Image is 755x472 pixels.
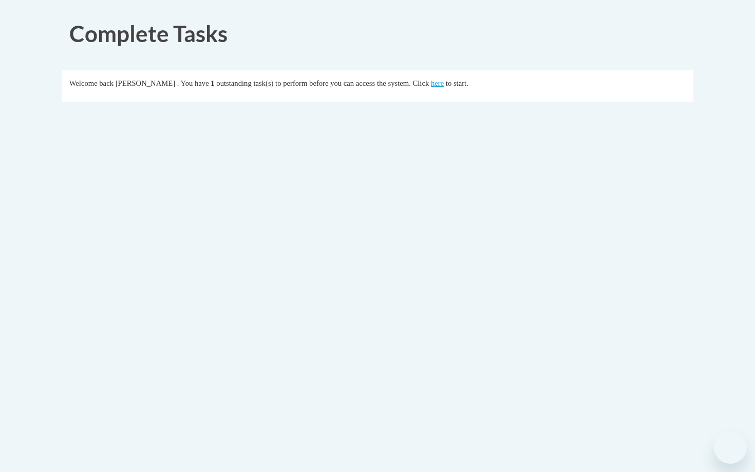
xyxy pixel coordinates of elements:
[116,79,175,87] span: [PERSON_NAME]
[431,79,444,87] a: here
[216,79,429,87] span: outstanding task(s) to perform before you can access the system. Click
[69,79,114,87] span: Welcome back
[69,20,228,47] span: Complete Tasks
[446,79,468,87] span: to start.
[714,431,747,464] iframe: Button to launch messaging window
[211,79,214,87] span: 1
[177,79,209,87] span: . You have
